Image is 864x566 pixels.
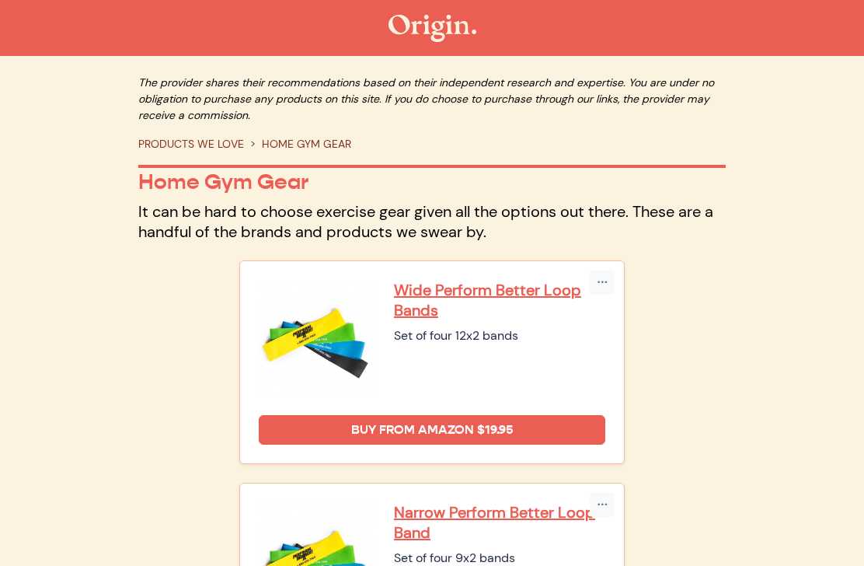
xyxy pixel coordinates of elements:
[244,136,351,152] li: HOME GYM GEAR
[138,201,726,242] p: It can be hard to choose exercise gear given all the options out there. These are a handful of th...
[138,75,726,124] p: The provider shares their recommendations based on their independent research and expertise. You ...
[394,502,605,543] a: Narrow Perform Better Loop Band
[259,280,375,397] img: Wide Perform Better Loop Bands
[394,327,605,345] div: Set of four 12x2 bands
[138,137,244,151] a: PRODUCTS WE LOVE
[138,169,726,195] p: Home Gym Gear
[394,280,605,320] a: Wide Perform Better Loop Bands
[259,415,605,445] a: Buy from Amazon $19.95
[388,15,476,42] img: The Origin Shop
